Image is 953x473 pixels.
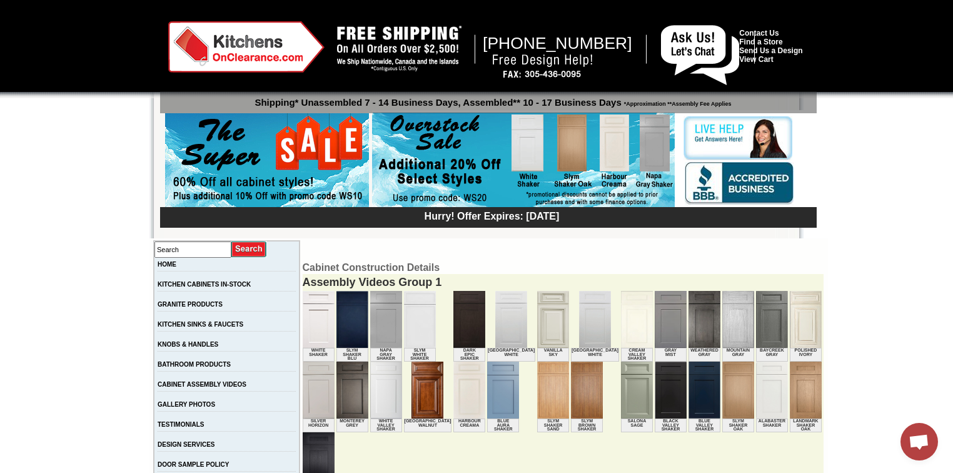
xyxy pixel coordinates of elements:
[688,348,720,362] td: Weathered Gray
[621,419,653,432] td: Salona Sage
[688,419,720,432] td: Blue Valley Shaker
[739,55,773,64] a: View Cart
[158,341,218,348] a: KNOBS & HANDLES
[158,381,246,388] a: CABINET ASSEMBLY VIDEOS
[231,241,267,258] input: Submit
[571,348,619,362] td: [GEOGRAPHIC_DATA] White
[303,348,335,362] td: White Shaker
[790,348,822,362] td: Polished Ivory
[571,419,603,432] td: Slym Brown Shaker
[336,348,368,362] td: Slym Shaker Blu
[158,281,251,288] a: KITCHEN CABINETS IN-STOCK
[453,419,485,432] td: Harbour Creama
[739,46,802,55] a: Send Us a Design
[487,348,535,362] td: [GEOGRAPHIC_DATA] White
[336,419,368,432] td: Monterey Grey
[483,34,632,53] span: [PHONE_NUMBER]
[404,348,436,362] td: Slym White Shaker
[166,91,817,108] p: Shipping* Unassembled 7 - 14 Business Days, Assembled** 10 - 17 Business Days
[621,348,653,362] td: Cream Valley Shaker
[168,21,325,73] img: Kitchens on Clearance Logo
[655,348,687,362] td: Gray Mist
[722,348,754,362] td: Mountain Gray
[303,419,335,432] td: Silver Horizon
[790,419,822,432] td: Landmark Shaker Oak
[722,419,754,432] td: Slym Shaker Oak
[158,301,223,308] a: GRANITE PRODUCTS
[487,419,519,432] td: Blue Aura Shaker
[166,209,817,222] div: Hurry! Offer Expires: [DATE]
[303,274,824,291] div: Assembly Videos Group 1
[537,348,569,362] td: Vanilla Sky
[158,421,204,428] a: TESTIMONIALS
[622,98,732,107] span: *Approximation **Assembly Fee Applies
[537,419,569,432] td: Slym Shaker Sand
[453,348,485,362] td: Dark Epic Shaker
[158,261,176,268] a: HOME
[655,419,687,432] td: Black Valley Shaker
[370,348,402,362] td: Napa Gray Shaker
[370,419,402,432] td: White Valley Shaker
[303,262,824,273] td: Cabinet Construction Details
[739,38,782,46] a: Find a Store
[158,361,231,368] a: BATHROOM PRODUCTS
[739,29,779,38] a: Contact Us
[900,423,938,460] a: Open chat
[158,321,243,328] a: KITCHEN SINKS & FAUCETS
[158,401,215,408] a: GALLERY PHOTOS
[158,441,215,448] a: DESIGN SERVICES
[158,461,229,468] a: DOOR SAMPLE POLICY
[404,419,452,432] td: [GEOGRAPHIC_DATA] Walnut
[756,348,788,362] td: Baycreek Gray
[756,419,788,432] td: Alabaster Shaker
